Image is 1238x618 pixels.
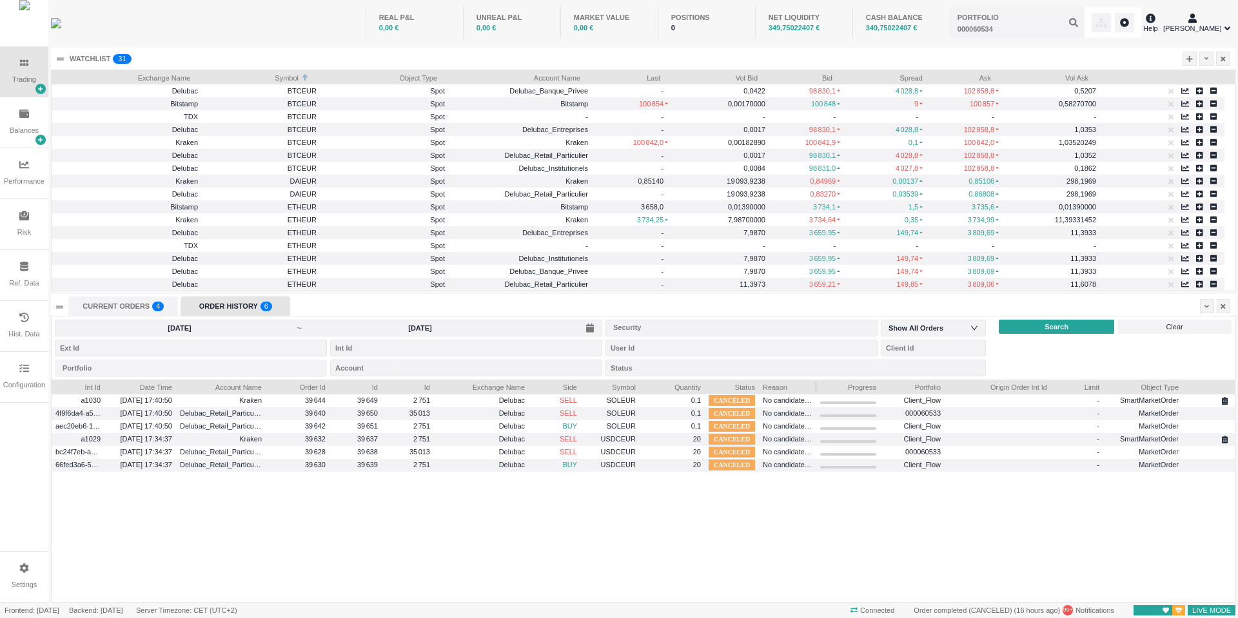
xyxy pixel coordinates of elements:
[305,435,326,443] span: 39 632
[1055,380,1099,392] span: Limit
[51,18,61,28] img: wyden_logotype_blue.svg
[357,396,378,404] span: 39 649
[453,70,580,83] span: Account Name
[633,139,668,146] span: 100 842,0
[661,242,668,249] span: -
[896,255,923,262] span: 149,74
[743,151,765,159] span: 0,0017
[611,362,972,374] div: Status
[206,135,317,150] span: BTCEUR
[1045,322,1068,333] span: Search
[324,174,445,189] span: Spot
[605,340,878,356] input: User Id
[964,87,999,95] span: 102 858,8
[709,421,755,432] span: CANCELED
[1066,190,1096,198] span: 298,1969
[972,203,999,211] span: 3 735,6
[574,12,645,23] div: MARKET VALUE
[509,87,588,95] span: Delubac_Banque_Privee
[769,24,820,32] span: 349,75022407 €
[172,229,198,237] span: Delubac
[1094,113,1096,121] span: -
[909,139,923,146] span: 0,1
[1107,393,1179,408] span: SmartMarketOrder
[809,229,840,237] span: 3 659,95
[743,267,765,275] span: 7,9870
[324,251,445,266] span: Spot
[968,190,999,198] span: 0,86808
[884,406,941,421] span: 000060533
[809,164,840,172] span: 98 831,0
[709,434,755,445] span: CANCELED
[964,151,999,159] span: 102 858,8
[357,409,378,417] span: 39 650
[152,302,164,311] sup: 4
[763,458,812,472] span: No candidates to send an order to
[763,432,812,447] span: No candidates to send an order to
[172,280,198,288] span: Delubac
[896,151,923,159] span: 4 028,8
[68,296,178,316] div: CURRENT ORDERS
[763,380,812,392] span: Reason
[968,280,999,288] span: 3 809,06
[63,362,313,374] div: Portfolio
[1059,139,1096,146] span: 1,03520249
[324,264,445,279] span: Spot
[3,380,45,391] div: Configuration
[324,84,445,99] span: Spot
[810,177,840,185] span: 0,84969
[55,393,101,408] span: a1030
[172,267,198,275] span: Delubac
[504,151,588,159] span: Delubac_Retail_Particulier
[438,380,525,392] span: Exchange Name
[661,164,668,172] span: -
[1074,151,1096,159] span: 1,0352
[585,242,588,249] span: -
[992,242,999,249] span: -
[122,54,126,67] p: 1
[55,419,101,434] span: aec20eb6-1598-4507-aaab-5df2e7474ff4
[637,216,668,224] span: 3 734,25
[896,126,923,133] span: 4 028,8
[172,190,198,198] span: Delubac
[1097,396,1099,404] span: -
[884,445,941,459] span: 000060533
[206,122,317,137] span: BTCEUR
[206,110,317,124] span: BTCEUR
[175,216,198,224] span: Kraken
[727,177,765,185] span: 19 093,9238
[639,100,668,108] span: 100 854
[172,126,198,133] span: Delubac
[709,380,755,392] span: Status
[833,113,840,121] span: -
[661,255,668,262] span: -
[833,242,840,249] span: -
[740,280,765,288] span: 11,3973
[661,151,668,159] span: -
[1097,409,1099,417] span: -
[239,396,262,404] span: Kraken
[175,139,198,146] span: Kraken
[884,393,941,408] span: Client_Flow
[763,393,812,408] span: No candidates to send an order to
[661,280,668,288] span: -
[180,409,264,417] span: Delubac_Retail_Particulier
[180,422,264,430] span: Delubac_Retail_Particulier
[809,216,840,224] span: 3 734,64
[324,70,437,83] span: Object Type
[118,54,122,67] p: 3
[8,329,39,340] div: Hist. Data
[504,280,588,288] span: Delubac_Retail_Particulier
[63,323,297,333] input: Start date
[661,229,668,237] span: -
[477,12,547,23] div: UNREAL P&L
[184,113,198,121] span: TDX
[324,187,445,202] span: Spot
[184,242,198,249] span: TDX
[930,70,991,83] span: Ask
[948,380,1047,392] span: Origin Order Int Id
[504,190,588,198] span: Delubac_Retail_Particulier
[881,340,986,356] input: Client Id
[562,422,577,430] span: BUY
[950,7,1085,38] input: 000060534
